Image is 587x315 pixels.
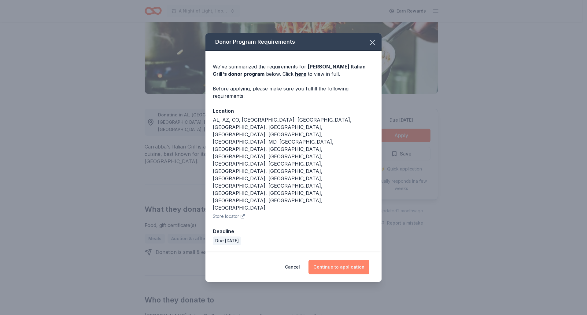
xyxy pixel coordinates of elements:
button: Continue to application [308,260,369,274]
button: Store locator [213,213,245,220]
div: Donor Program Requirements [205,33,382,51]
button: Cancel [285,260,300,274]
div: Deadline [213,227,374,235]
div: We've summarized the requirements for below. Click to view in full. [213,63,374,78]
a: here [295,70,306,78]
div: Due [DATE] [213,236,241,245]
div: Before applying, please make sure you fulfill the following requirements: [213,85,374,100]
div: Location [213,107,374,115]
div: AL, AZ, CO, [GEOGRAPHIC_DATA], [GEOGRAPHIC_DATA], [GEOGRAPHIC_DATA], [GEOGRAPHIC_DATA], [GEOGRAPH... [213,116,374,211]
